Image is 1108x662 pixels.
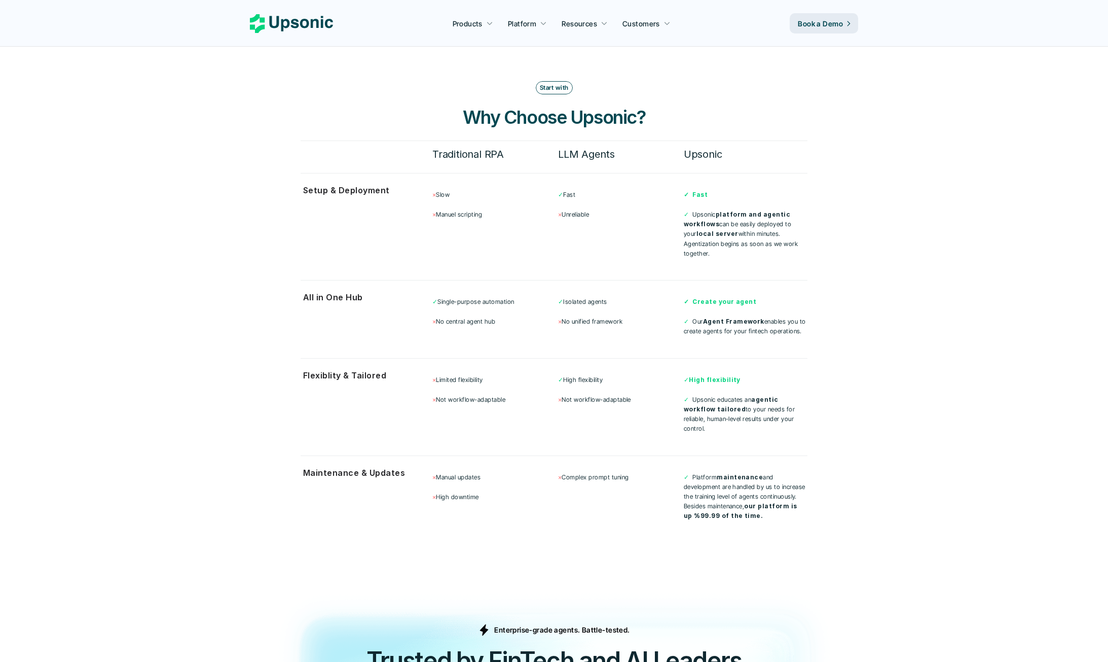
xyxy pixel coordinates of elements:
[558,395,682,404] p: Not workflow-adaptable
[303,368,422,383] p: Flexiblity & Tailored
[432,190,556,199] p: Slow
[558,298,563,305] span: ✓
[558,297,682,306] p: Isolated agents
[684,211,792,228] strong: platform and agentic workflows
[432,298,437,305] span: ✓
[432,317,556,326] p: No central agent hub
[432,396,436,403] span: ×
[684,211,689,218] span: ✓
[684,472,807,521] p: Platform and development are handled by us to increase the training level of agents continuously....
[684,298,757,305] strong: ✓ Create your agent
[303,183,422,198] p: Setup & Deployment
[508,18,536,29] p: Platform
[558,472,682,482] p: Complex prompt tuning
[432,473,436,481] span: ×
[684,146,807,163] h6: Upsonic
[558,317,682,326] p: No unified framework
[432,376,436,384] span: ×
[432,318,436,325] span: ×
[696,230,738,237] strong: local server
[303,466,422,480] p: Maintenance & Updates
[432,210,556,219] p: Manuel scripting
[558,146,682,163] h6: LLM Agents
[558,396,562,403] span: ×
[622,18,660,29] p: Customers
[684,191,708,198] strong: ✓ Fast
[432,493,436,501] span: ×
[303,290,422,305] p: All in One Hub
[558,473,562,481] span: ×
[798,18,843,29] p: Book a Demo
[558,376,563,384] span: ✓
[558,191,563,198] span: ✓
[432,191,436,198] span: ×
[432,211,436,218] span: ×
[494,624,630,635] p: Enterprise-grade agents. Battle-tested.
[684,317,807,336] p: Our enables you to create agents for your fintech operations.
[558,318,562,325] span: ×
[689,376,741,384] strong: High flexibility
[703,318,764,325] strong: Agent Framework
[432,492,556,502] p: High downtime
[684,375,807,385] p: ✓
[562,18,597,29] p: Resources
[432,375,556,385] p: Limited flexibility
[453,18,483,29] p: Products
[684,395,807,434] p: Upsonic educates an to your needs for reliable, human-level results under your control.
[717,473,763,481] strong: maintenance
[432,395,556,404] p: Not workflow-adaptable
[717,405,746,413] strong: tailored
[684,473,689,481] span: ✓
[558,190,682,199] p: Fast
[447,14,499,32] a: Products
[790,13,858,33] a: Book a Demo
[432,146,556,163] h6: Traditional RPA
[540,84,569,91] p: Start with
[432,297,556,306] p: Single-purpose automation
[558,375,682,385] p: High flexibility
[432,472,556,482] p: Manual updates
[402,104,706,130] h3: Why Choose Upsonic?
[684,318,689,325] span: ✓
[684,210,807,258] p: Upsonic can be easily deployed to your within minutes. Agentization begins as soon as we work tog...
[684,396,689,403] span: ✓
[558,211,562,218] span: ×
[558,210,682,219] p: Unreliable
